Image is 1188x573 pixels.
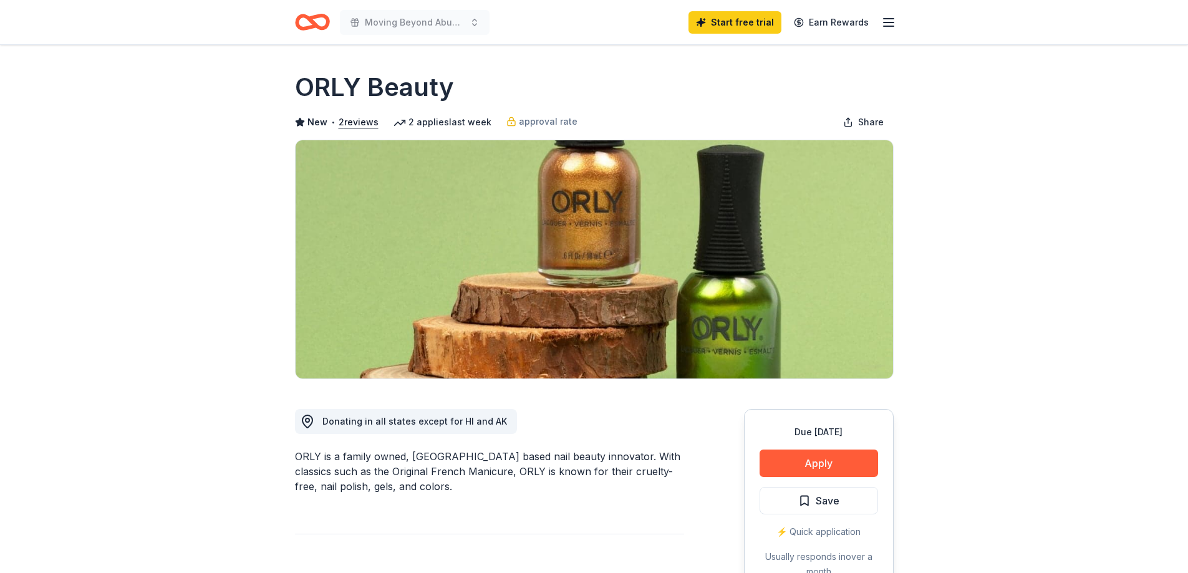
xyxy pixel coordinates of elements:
[340,10,490,35] button: Moving Beyond Abuse 5K & Charity Walk
[339,115,379,130] button: 2reviews
[307,115,327,130] span: New
[688,11,781,34] a: Start free trial
[816,493,839,509] span: Save
[295,70,454,105] h1: ORLY Beauty
[322,416,507,426] span: Donating in all states except for HI and AK
[786,11,876,34] a: Earn Rewards
[394,115,491,130] div: 2 applies last week
[296,140,893,378] img: Image for ORLY Beauty
[760,487,878,514] button: Save
[760,425,878,440] div: Due [DATE]
[295,449,684,494] div: ORLY is a family owned, [GEOGRAPHIC_DATA] based nail beauty innovator. With classics such as the ...
[519,114,577,129] span: approval rate
[833,110,894,135] button: Share
[858,115,884,130] span: Share
[295,7,330,37] a: Home
[365,15,465,30] span: Moving Beyond Abuse 5K & Charity Walk
[331,117,335,127] span: •
[506,114,577,129] a: approval rate
[760,450,878,477] button: Apply
[760,524,878,539] div: ⚡️ Quick application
